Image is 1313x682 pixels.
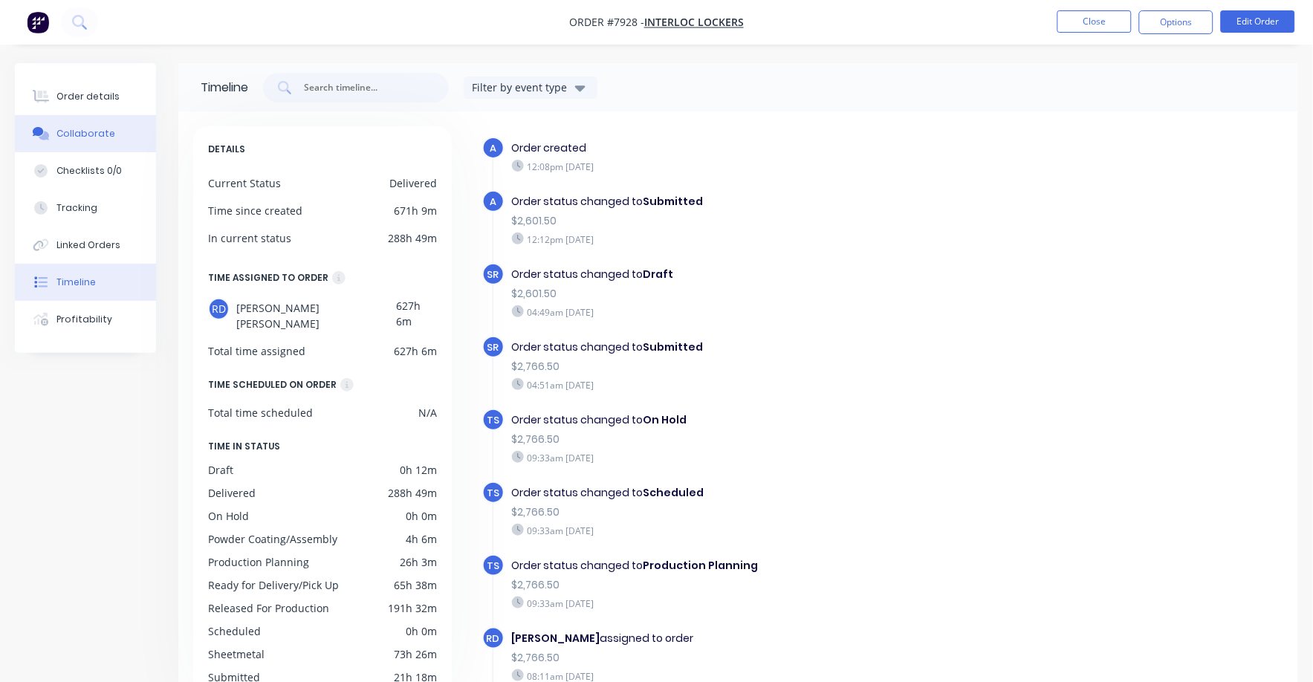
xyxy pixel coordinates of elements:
[388,485,437,501] div: 288h 49m
[406,623,437,639] div: 0h 0m
[512,631,1007,646] div: assigned to order
[208,203,302,218] div: Time since created
[56,201,97,215] div: Tracking
[208,298,230,320] div: RD
[208,531,337,547] div: Powder Coating/Assembly
[208,141,245,157] span: DETAILS
[512,305,1007,319] div: 04:49am [DATE]
[1221,10,1295,33] button: Edit Order
[389,175,437,191] div: Delivered
[15,227,156,264] button: Linked Orders
[302,80,426,95] input: Search timeline...
[15,115,156,152] button: Collaborate
[56,313,112,326] div: Profitability
[394,646,437,662] div: 73h 26m
[15,78,156,115] button: Order details
[56,127,115,140] div: Collaborate
[512,597,1007,610] div: 09:33am [DATE]
[400,554,437,570] div: 26h 3m
[472,79,571,95] div: Filter by event type
[208,623,261,639] div: Scheduled
[15,152,156,189] button: Checklists 0/0
[512,340,1007,355] div: Order status changed to
[201,79,248,97] div: Timeline
[208,508,249,524] div: On Hold
[487,559,499,573] span: TS
[512,140,1007,156] div: Order created
[643,194,704,209] b: Submitted
[15,189,156,227] button: Tracking
[644,16,744,30] a: Interloc Lockers
[388,600,437,616] div: 191h 32m
[208,405,313,420] div: Total time scheduled
[208,343,305,359] div: Total time assigned
[208,462,233,478] div: Draft
[512,504,1007,520] div: $2,766.50
[512,631,600,646] b: [PERSON_NAME]
[208,577,339,593] div: Ready for Delivery/Pick Up
[1057,10,1132,33] button: Close
[512,359,1007,374] div: $2,766.50
[512,577,1007,593] div: $2,766.50
[397,298,438,331] div: 627h 6m
[406,531,437,547] div: 4h 6m
[512,194,1007,210] div: Order status changed to
[487,631,500,646] span: RD
[208,377,337,393] div: TIME SCHEDULED ON ORDER
[512,650,1007,666] div: $2,766.50
[406,508,437,524] div: 0h 0m
[15,301,156,338] button: Profitability
[56,238,120,252] div: Linked Orders
[487,413,499,427] span: TS
[512,432,1007,447] div: $2,766.50
[512,558,1007,574] div: Order status changed to
[56,164,122,178] div: Checklists 0/0
[512,267,1007,282] div: Order status changed to
[56,90,120,103] div: Order details
[418,405,437,420] div: N/A
[394,343,437,359] div: 627h 6m
[643,412,687,427] b: On Hold
[394,577,437,593] div: 65h 38m
[15,264,156,301] button: Timeline
[208,438,280,455] span: TIME IN STATUS
[569,16,644,30] span: Order #7928 -
[56,276,96,289] div: Timeline
[208,600,329,616] div: Released For Production
[643,340,704,354] b: Submitted
[464,77,597,99] button: Filter by event type
[394,203,437,218] div: 671h 9m
[490,195,496,209] span: A
[400,462,437,478] div: 0h 12m
[487,340,499,354] span: SR
[208,230,291,246] div: In current status
[1139,10,1213,34] button: Options
[643,558,759,573] b: Production Planning
[27,11,49,33] img: Factory
[512,160,1007,173] div: 12:08pm [DATE]
[512,286,1007,302] div: $2,601.50
[643,267,674,282] b: Draft
[388,230,437,246] div: 288h 49m
[208,175,281,191] div: Current Status
[208,270,328,286] div: TIME ASSIGNED TO ORDER
[512,412,1007,428] div: Order status changed to
[208,646,265,662] div: Sheetmetal
[237,298,397,331] span: [PERSON_NAME] [PERSON_NAME]
[487,267,499,282] span: SR
[512,233,1007,246] div: 12:12pm [DATE]
[643,485,704,500] b: Scheduled
[512,378,1007,392] div: 04:51am [DATE]
[208,554,309,570] div: Production Planning
[512,524,1007,537] div: 09:33am [DATE]
[208,485,256,501] div: Delivered
[487,486,499,500] span: TS
[512,485,1007,501] div: Order status changed to
[512,451,1007,464] div: 09:33am [DATE]
[512,213,1007,229] div: $2,601.50
[490,141,496,155] span: A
